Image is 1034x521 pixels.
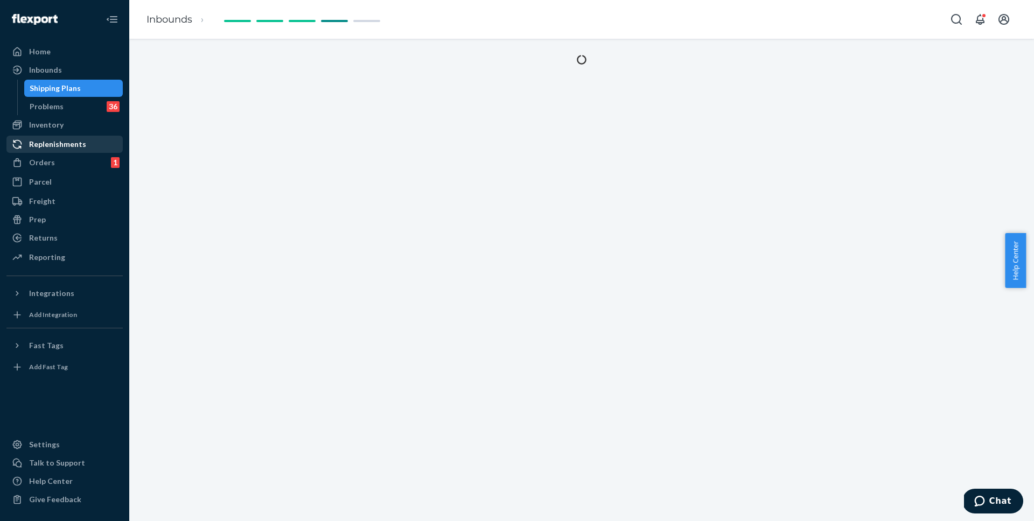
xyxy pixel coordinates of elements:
[6,436,123,453] a: Settings
[29,233,58,243] div: Returns
[29,310,77,319] div: Add Integration
[29,65,62,75] div: Inbounds
[6,211,123,228] a: Prep
[29,340,64,351] div: Fast Tags
[6,61,123,79] a: Inbounds
[29,439,60,450] div: Settings
[29,177,52,187] div: Parcel
[6,229,123,247] a: Returns
[6,358,123,376] a: Add Fast Tag
[6,491,123,508] button: Give Feedback
[30,101,64,112] div: Problems
[1005,233,1026,288] button: Help Center
[30,83,81,94] div: Shipping Plans
[6,193,123,210] a: Freight
[6,454,123,471] button: Talk to Support
[6,306,123,323] a: Add Integration
[29,252,65,263] div: Reporting
[6,337,123,354] button: Fast Tags
[146,13,192,25] a: Inbounds
[29,476,73,487] div: Help Center
[138,4,221,36] ol: breadcrumbs
[24,80,123,97] a: Shipping Plans
[964,489,1023,516] iframe: Opens a widget where you can chat to one of our agents
[111,157,120,168] div: 1
[6,473,123,490] a: Help Center
[29,119,64,130] div: Inventory
[6,249,123,266] a: Reporting
[29,139,86,150] div: Replenishments
[6,285,123,302] button: Integrations
[24,98,123,115] a: Problems36
[6,136,123,153] a: Replenishments
[969,9,991,30] button: Open notifications
[29,288,74,299] div: Integrations
[29,157,55,168] div: Orders
[12,14,58,25] img: Flexport logo
[993,9,1015,30] button: Open account menu
[29,494,81,505] div: Give Feedback
[107,101,120,112] div: 36
[29,46,51,57] div: Home
[6,154,123,171] a: Orders1
[29,457,85,468] div: Talk to Support
[6,43,123,60] a: Home
[6,116,123,133] a: Inventory
[6,173,123,191] a: Parcel
[101,9,123,30] button: Close Navigation
[29,362,68,371] div: Add Fast Tag
[29,196,55,207] div: Freight
[946,9,967,30] button: Open Search Box
[29,214,46,225] div: Prep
